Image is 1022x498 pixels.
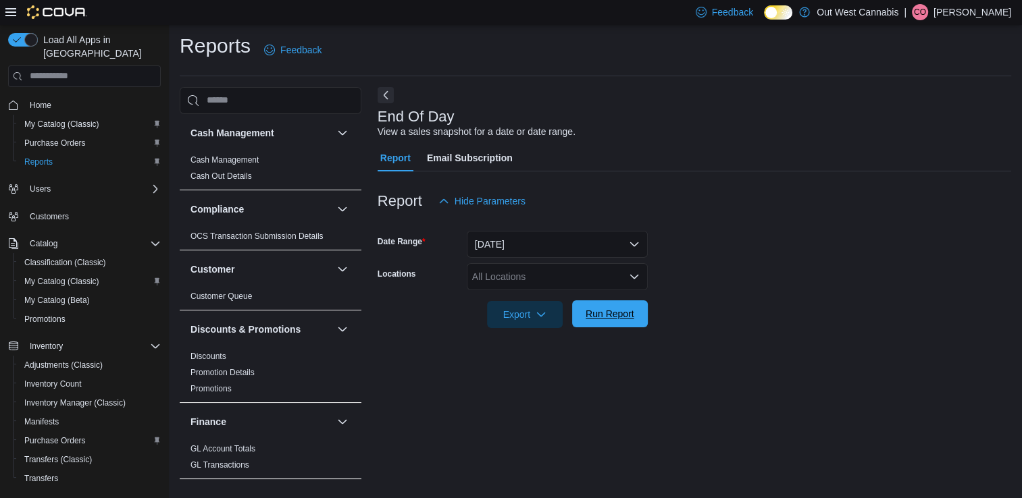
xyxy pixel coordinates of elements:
a: Purchase Orders [19,135,91,151]
a: Promotions [190,384,232,393]
span: Email Subscription [427,144,513,171]
label: Locations [378,269,416,279]
span: Reports [19,154,161,170]
span: Purchase Orders [19,433,161,449]
button: Classification (Classic) [14,253,166,272]
span: Users [30,184,51,194]
button: Catalog [3,234,166,253]
p: | [904,4,906,20]
button: Cash Management [334,125,351,141]
input: Dark Mode [764,5,792,20]
span: Load All Apps in [GEOGRAPHIC_DATA] [38,33,161,60]
a: Customers [24,209,74,225]
span: Purchase Orders [24,435,86,446]
button: Inventory Manager (Classic) [14,393,166,412]
span: GL Transactions [190,460,249,470]
span: Transfers (Classic) [19,451,161,468]
span: Transfers (Classic) [24,454,92,465]
a: Adjustments (Classic) [19,357,108,373]
a: My Catalog (Classic) [19,116,105,132]
span: Purchase Orders [19,135,161,151]
h3: End Of Day [378,109,455,125]
span: Report [380,144,411,171]
button: My Catalog (Beta) [14,291,166,310]
a: Transfers (Classic) [19,451,97,468]
button: Users [3,179,166,198]
span: Purchase Orders [24,138,86,148]
a: Transfers [19,470,63,487]
span: Inventory Manager (Classic) [19,395,161,411]
button: Manifests [14,412,166,431]
span: Inventory Manager (Classic) [24,397,126,408]
a: OCS Transaction Submission Details [190,231,324,241]
h3: Discounts & Promotions [190,323,301,336]
a: Purchase Orders [19,433,91,449]
span: My Catalog (Classic) [19,273,161,289]
span: Customers [30,211,69,222]
span: Classification (Classic) [24,257,106,268]
label: Date Range [378,236,426,247]
span: Reports [24,157,53,167]
span: Home [30,100,51,111]
a: Classification (Classic) [19,254,111,271]
span: Promotions [19,311,161,327]
button: Open list of options [629,271,640,282]
button: Reports [14,153,166,171]
span: Discounts [190,351,226,362]
button: Customer [190,262,332,276]
span: Inventory [24,338,161,354]
span: Manifests [19,414,161,430]
a: Promotion Details [190,368,255,377]
a: Discounts [190,352,226,361]
a: Cash Out Details [190,171,252,181]
button: Home [3,95,166,115]
button: Purchase Orders [14,431,166,450]
span: My Catalog (Beta) [19,292,161,308]
h3: Compliance [190,202,244,216]
button: Adjustments (Classic) [14,356,166,375]
span: OCS Transaction Submission Details [190,231,324,242]
button: Customer [334,261,351,277]
button: Finance [190,415,332,428]
button: Compliance [334,201,351,217]
span: Inventory [30,341,63,352]
a: Home [24,97,57,113]
div: Discounts & Promotions [180,348,361,402]
button: Promotions [14,310,166,329]
span: Customer Queue [190,291,252,302]
button: Purchase Orders [14,134,166,153]
a: Reports [19,154,58,170]
button: Discounts & Promotions [334,321,351,337]
a: Manifests [19,414,64,430]
button: Compliance [190,202,332,216]
div: Cash Management [180,152,361,190]
a: GL Transactions [190,460,249,470]
h3: Finance [190,415,226,428]
span: Customers [24,208,161,225]
button: Inventory Count [14,375,166,393]
span: Catalog [24,236,161,252]
span: Transfers [19,470,161,487]
a: My Catalog (Beta) [19,292,95,308]
span: Home [24,96,161,113]
button: My Catalog (Classic) [14,272,166,291]
span: Transfers [24,473,58,484]
a: Cash Management [190,155,259,165]
div: Chad O'Neill [912,4,928,20]
a: Promotions [19,311,71,327]
button: Next [378,87,394,103]
button: Catalog [24,236,63,252]
button: Export [487,301,563,328]
h1: Reports [180,32,251,59]
button: Inventory [24,338,68,354]
button: Finance [334,414,351,430]
img: Cova [27,5,87,19]
span: Hide Parameters [455,194,526,208]
span: Feedback [712,5,753,19]
a: My Catalog (Classic) [19,273,105,289]
h3: Customer [190,262,234,276]
h3: Report [378,193,422,209]
button: Users [24,181,56,197]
